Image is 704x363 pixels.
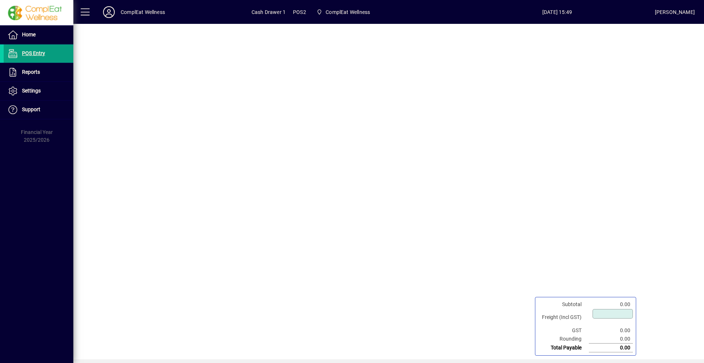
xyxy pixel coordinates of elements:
span: [DATE] 15:49 [459,6,655,18]
td: Total Payable [538,344,589,352]
td: Rounding [538,335,589,344]
span: Home [22,32,36,37]
div: [PERSON_NAME] [655,6,695,18]
span: ComplEat Wellness [313,6,373,19]
a: Home [4,26,73,44]
a: Support [4,101,73,119]
td: Subtotal [538,300,589,309]
span: POS2 [293,6,306,18]
a: Reports [4,63,73,81]
td: 0.00 [589,326,633,335]
span: Cash Drawer 1 [252,6,286,18]
td: 0.00 [589,300,633,309]
span: Reports [22,69,40,75]
span: POS Entry [22,50,45,56]
span: Support [22,106,40,112]
td: Freight (Incl GST) [538,309,589,326]
td: 0.00 [589,335,633,344]
span: ComplEat Wellness [326,6,370,18]
td: 0.00 [589,344,633,352]
span: Settings [22,88,41,94]
button: Profile [97,6,121,19]
a: Settings [4,82,73,100]
div: ComplEat Wellness [121,6,165,18]
td: GST [538,326,589,335]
